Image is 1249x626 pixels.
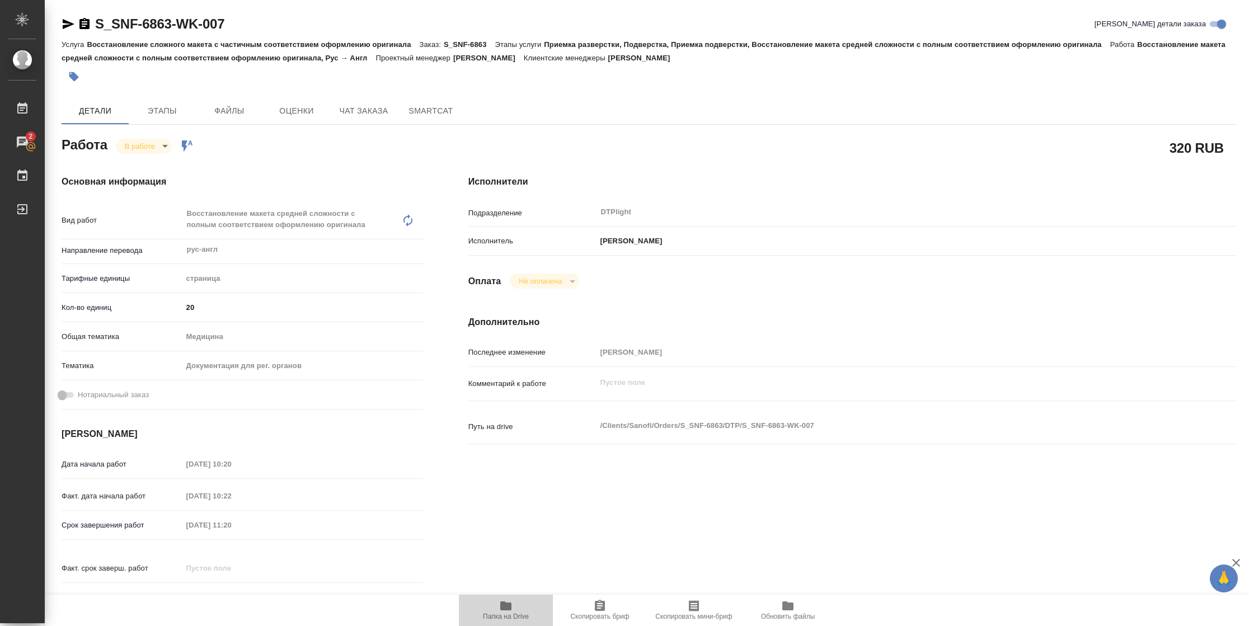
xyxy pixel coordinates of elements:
input: Пустое поле [597,344,1173,360]
button: В работе [121,142,158,151]
h4: Основная информация [62,175,424,189]
textarea: /Clients/Sanofi/Orders/S_SNF-6863/DTP/S_SNF-6863-WK-007 [597,416,1173,435]
div: Медицина [182,327,424,346]
p: Последнее изменение [468,347,597,358]
button: 🙏 [1210,564,1238,592]
h4: Дополнительно [468,316,1237,329]
span: [PERSON_NAME] детали заказа [1095,18,1206,30]
p: Заказ: [420,40,444,49]
p: Срок завершения услуги [62,592,182,603]
p: Тарифные единицы [62,273,182,284]
span: Скопировать мини-бриф [655,613,732,620]
p: Направление перевода [62,245,182,256]
input: ✎ Введи что-нибудь [182,299,424,316]
input: Пустое поле [182,517,280,533]
span: Нотариальный заказ [78,389,149,401]
p: [PERSON_NAME] [453,54,524,62]
button: Обновить файлы [741,595,835,626]
p: Общая тематика [62,331,182,342]
span: Скопировать бриф [570,613,629,620]
h2: Работа [62,134,107,154]
p: Вид работ [62,215,182,226]
input: Пустое поле [182,560,280,576]
p: Тематика [62,360,182,371]
span: Оценки [270,104,323,118]
h4: Исполнители [468,175,1237,189]
p: Работа [1110,40,1138,49]
p: Услуга [62,40,87,49]
span: Чат заказа [337,104,391,118]
p: Срок завершения работ [62,520,182,531]
a: 2 [3,128,42,156]
p: Факт. дата начала работ [62,491,182,502]
p: Комментарий к работе [468,378,597,389]
p: Путь на drive [468,421,597,432]
p: Дата начала работ [62,459,182,470]
p: [PERSON_NAME] [608,54,679,62]
p: Восстановление сложного макета с частичным соответствием оформлению оригинала [87,40,419,49]
div: Документация для рег. органов [182,356,424,375]
p: Этапы услуги [495,40,544,49]
button: Скопировать ссылку для ЯМессенджера [62,17,75,31]
a: S_SNF-6863-WK-007 [95,16,224,31]
div: страница [182,269,424,288]
h4: Оплата [468,275,501,288]
p: Исполнитель [468,236,597,247]
div: В работе [510,274,579,289]
p: S_SNF-6863 [444,40,495,49]
input: ✎ Введи что-нибудь [182,589,280,605]
span: Файлы [203,104,256,118]
p: Подразделение [468,208,597,219]
span: SmartCat [404,104,458,118]
p: [PERSON_NAME] [597,236,663,247]
button: Папка на Drive [459,595,553,626]
p: Факт. срок заверш. работ [62,563,182,574]
p: Приемка разверстки, Подверстка, Приемка подверстки, Восстановление макета средней сложности с пол... [544,40,1110,49]
p: Проектный менеджер [376,54,453,62]
h4: [PERSON_NAME] [62,427,424,441]
p: Кол-во единиц [62,302,182,313]
span: 🙏 [1214,567,1233,590]
button: Скопировать бриф [553,595,647,626]
p: Клиентские менеджеры [524,54,608,62]
input: Пустое поле [182,456,280,472]
input: Пустое поле [182,488,280,504]
div: В работе [116,139,172,154]
button: Скопировать мини-бриф [647,595,741,626]
button: Не оплачена [515,276,565,286]
span: Детали [68,104,122,118]
span: Обновить файлы [761,613,815,620]
span: Папка на Drive [483,613,529,620]
button: Добавить тэг [62,64,86,89]
h2: 320 RUB [1170,138,1224,157]
span: 2 [22,131,39,142]
p: Восстановление макета средней сложности с полным соответствием оформлению оригинала, Рус → Англ [62,40,1225,62]
span: Этапы [135,104,189,118]
button: Скопировать ссылку [78,17,91,31]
